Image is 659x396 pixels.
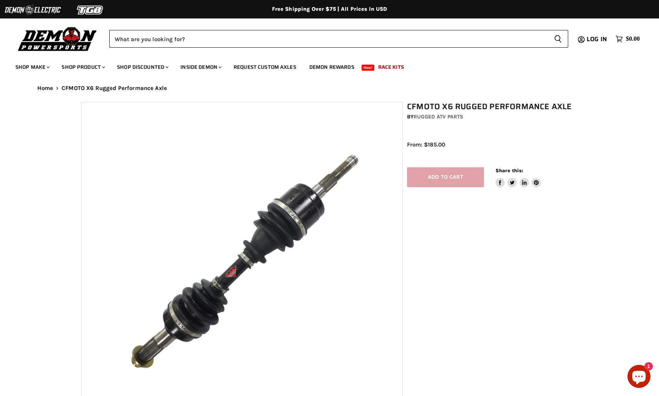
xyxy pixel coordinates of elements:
span: CFMOTO X6 Rugged Performance Axle [62,85,167,92]
div: by [407,113,582,121]
span: Share this: [496,168,523,173]
a: $0.00 [612,33,644,45]
a: Home [37,85,53,92]
a: Demon Rewards [304,59,360,75]
a: Request Custom Axles [228,59,302,75]
button: Search [548,30,568,48]
div: Free Shipping Over $75 | All Prices In USD [22,6,637,13]
h1: CFMOTO X6 Rugged Performance Axle [407,102,582,111]
img: TGB Logo 2 [62,3,119,17]
img: Demon Electric Logo 2 [4,3,62,17]
img: Demon Powersports [15,25,100,52]
a: Inside Demon [175,59,226,75]
a: Shop Discounted [111,59,173,75]
form: Product [109,30,568,48]
span: From: $185.00 [407,141,445,148]
ul: Main menu [10,56,638,75]
span: $0.00 [626,35,640,43]
nav: Breadcrumbs [22,85,637,92]
input: Search [109,30,548,48]
span: Log in [587,34,607,44]
aside: Share this: [496,167,541,188]
a: Rugged ATV Parts [414,113,463,120]
a: Race Kits [372,59,410,75]
a: Shop Make [10,59,54,75]
a: Log in [583,36,612,43]
inbox-online-store-chat: Shopify online store chat [625,365,653,390]
span: New! [362,65,375,71]
a: Shop Product [56,59,110,75]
